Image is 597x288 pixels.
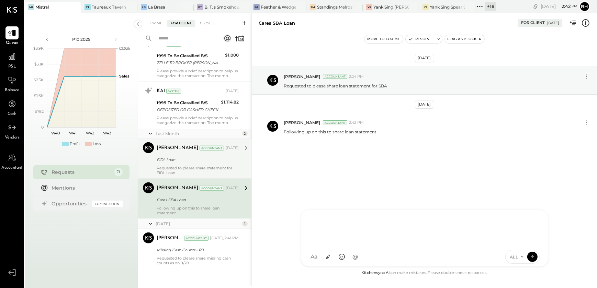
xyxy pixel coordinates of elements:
text: $1.6K [34,93,44,98]
span: 2:42 PM [349,120,364,125]
text: $2.3K [34,77,44,82]
div: EIDL Loan [157,156,237,163]
text: $3.9K [33,46,44,51]
div: Accountant [184,236,209,241]
div: B. T.'s Smokehouse [204,4,240,10]
div: System [166,89,181,94]
div: KAI [157,88,165,95]
text: W43 [103,131,111,135]
text: 0 [41,125,44,130]
div: SM [310,4,316,10]
span: Vendors [5,135,20,141]
div: Accountant [200,146,224,151]
div: For Client [167,20,195,27]
a: Balance [0,74,24,94]
div: Mentions [52,184,119,191]
div: [DATE] [541,3,577,10]
div: Mi [28,4,34,10]
a: P&L [0,50,24,70]
div: DEPOSITED OR CASHED CHECK [157,106,219,113]
span: ALL [510,254,518,260]
div: YS [423,4,429,10]
span: Accountant [2,165,23,171]
div: Accountant [323,120,347,125]
span: [PERSON_NAME] [284,120,320,125]
div: 1999 To Be Classified B/S [157,52,223,59]
div: [DATE] [156,221,240,227]
text: W40 [51,131,60,135]
div: Requested to please share missing cash counts as on 9/28 [157,256,239,265]
span: @ [352,253,358,260]
div: 21 [114,168,123,176]
p: Following up on this to share loan statement [284,129,376,135]
div: YS [366,4,372,10]
div: [DATE] [226,145,239,151]
text: $3.1K [34,62,44,67]
span: P&L [8,64,16,70]
div: La Brasa [148,4,165,10]
div: Accountant [200,186,224,191]
div: [DATE] [226,185,239,191]
div: Requested to please share statement for EIDL Loan [157,166,239,175]
div: Feather & Wedge [261,4,296,10]
button: Aa [308,251,320,263]
text: W41 [69,131,77,135]
div: Please provide a brief description to help us categorize this transaction. The memo might be help... [157,116,239,125]
div: [PERSON_NAME] [157,185,198,192]
text: Labor [119,46,129,51]
div: Missing Cash Counts - P9 [157,247,237,253]
div: Coming Soon [92,201,123,207]
div: ZELLE TO BROKER [PERSON_NAME] ON 07/28 REF #RP0Z3WB6NV [157,59,223,66]
div: Yank Sing [PERSON_NAME][GEOGRAPHIC_DATA] [373,4,409,10]
button: @ [349,251,362,263]
div: [DATE] [415,100,434,109]
div: Profit [70,141,80,147]
div: Opportunities [52,200,88,207]
div: LB [141,4,147,10]
div: 1999 To Be Classified B/S [157,99,219,106]
div: Yank Sing Spear Street [430,4,465,10]
div: 1 [242,221,248,227]
div: Mistral [35,4,49,10]
div: BT [197,4,203,10]
div: copy link [532,3,539,10]
span: Cash [8,111,16,117]
span: Balance [5,87,19,94]
div: Please provide a brief description to help us categorize this transaction. The memo might be help... [157,69,239,78]
div: Taureaux Tavern [92,4,126,10]
div: [PERSON_NAME] [157,235,183,242]
div: Cares SBA Loan [259,20,295,26]
div: For Client [521,20,545,26]
p: Requested to please share loan statement for SBA [284,83,387,89]
a: Queue [0,26,24,46]
span: [PERSON_NAME] [284,74,320,80]
div: $1,000 [225,52,239,59]
div: P10 2025 [52,36,111,42]
text: Sales [119,74,129,79]
a: Cash [0,97,24,117]
span: 2:24 PM [349,74,364,80]
div: 2 [242,131,248,136]
div: Closed [196,20,218,27]
div: Accountant [323,74,347,79]
div: Last Month [156,131,240,136]
button: Resolve [406,35,435,43]
a: Vendors [0,121,24,141]
div: [DATE] [226,88,239,94]
div: Cares SBA Loan [157,196,237,203]
div: Requests [52,169,111,176]
div: [PERSON_NAME] [157,145,198,152]
div: + 18 [485,2,496,11]
button: Bh [579,1,590,12]
div: For Me [145,20,166,27]
span: a [315,253,318,260]
text: W42 [86,131,94,135]
div: [DATE], 2:41 PM [210,236,239,241]
div: Standings Melrose [317,4,352,10]
div: TT [85,4,91,10]
button: Flag as Blocker [445,35,484,43]
text: $782 [35,109,44,114]
button: Move to for me [364,35,403,43]
a: Accountant [0,151,24,171]
div: Following up on this to share loan statement [157,206,239,215]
